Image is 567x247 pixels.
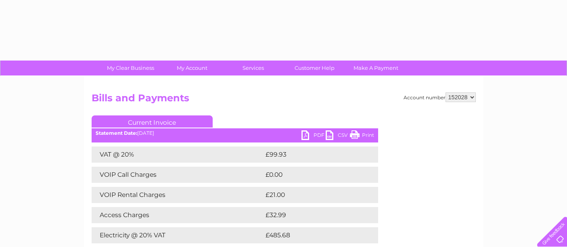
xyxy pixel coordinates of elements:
td: £32.99 [264,207,362,223]
b: Statement Date: [96,130,137,136]
td: Electricity @ 20% VAT [92,227,264,243]
a: My Clear Business [97,61,164,75]
td: £21.00 [264,187,361,203]
td: VOIP Rental Charges [92,187,264,203]
td: £485.68 [264,227,364,243]
a: My Account [159,61,225,75]
a: Services [220,61,287,75]
td: £99.93 [264,147,362,163]
a: Current Invoice [92,115,213,128]
div: Account number [404,92,476,102]
a: Customer Help [281,61,348,75]
td: Access Charges [92,207,264,223]
a: CSV [326,130,350,142]
a: Print [350,130,374,142]
td: VAT @ 20% [92,147,264,163]
div: [DATE] [92,130,378,136]
a: PDF [301,130,326,142]
td: VOIP Call Charges [92,167,264,183]
h2: Bills and Payments [92,92,476,108]
a: Make A Payment [343,61,409,75]
td: £0.00 [264,167,360,183]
